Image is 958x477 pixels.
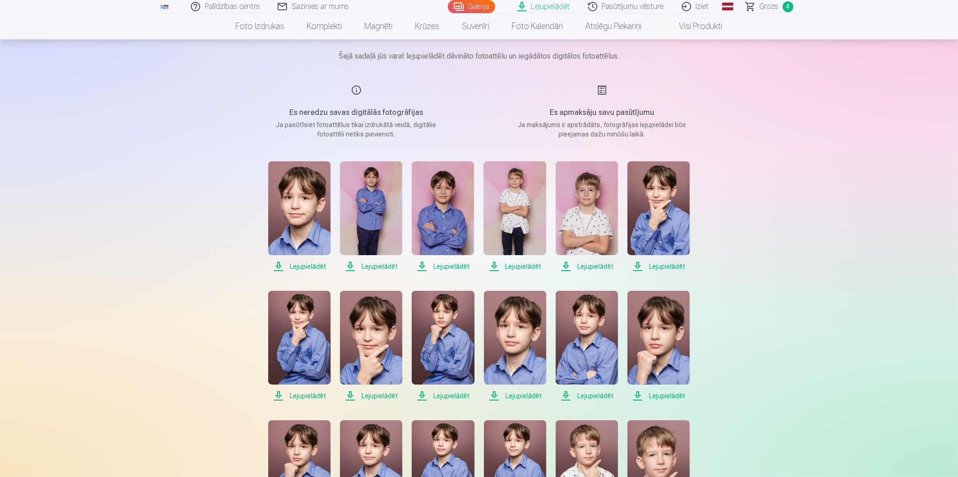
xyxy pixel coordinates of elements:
[556,161,618,272] a: Lejupielādēt
[267,120,445,139] p: Ja pasūtīsiet fotoattēlus tikai izdrukātā veidā, digitālie fotoattēli netiks pievienoti.
[501,13,574,39] a: Foto kalendāri
[483,261,546,272] span: Lejupielādēt
[412,390,474,401] span: Lejupielādēt
[268,161,331,272] a: Lejupielādēt
[484,390,546,401] span: Lejupielādēt
[412,261,474,272] span: Lejupielādēt
[404,13,451,39] a: Krūzes
[760,1,779,12] span: Grozs
[627,390,690,401] span: Lejupielādēt
[574,13,653,39] a: Atslēgu piekariņi
[556,291,618,401] a: Lejupielādēt
[268,261,331,272] span: Lejupielādēt
[653,13,734,39] a: Visi produkti
[225,13,296,39] a: Foto izdrukas
[267,107,445,118] h5: Es neredzu savas digitālās fotogrāfijas
[484,291,546,401] a: Lejupielādēt
[245,51,714,62] p: Šajā sadaļā jūs varat lejupielādēt dāvināto fotoattēlu un iegādātos digitālos fotoattēlus.
[412,161,474,272] a: Lejupielādēt
[451,13,501,39] a: Suvenīri
[268,390,331,401] span: Lejupielādēt
[340,161,402,272] a: Lejupielādēt
[340,291,402,401] a: Lejupielādēt
[627,161,690,272] a: Lejupielādēt
[159,4,170,9] img: /fa1
[268,291,331,401] a: Lejupielādēt
[513,120,691,139] p: Ja maksājums ir apstrādāts, fotogrāfijas lejupielādei būs pieejamas dažu minūšu laikā.
[340,261,402,272] span: Lejupielādēt
[627,291,690,401] a: Lejupielādēt
[296,13,354,39] a: Komplekti
[340,390,402,401] span: Lejupielādēt
[412,291,474,401] a: Lejupielādēt
[556,390,618,401] span: Lejupielādēt
[483,161,546,272] a: Lejupielādēt
[513,107,691,118] h5: Es apmaksāju savu pasūtījumu
[354,13,404,39] a: Magnēti
[783,1,793,12] span: 4
[627,261,690,272] span: Lejupielādēt
[556,261,618,272] span: Lejupielādēt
